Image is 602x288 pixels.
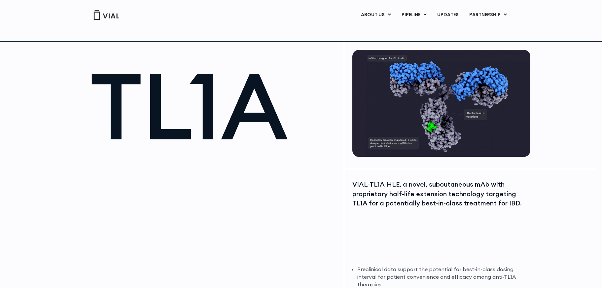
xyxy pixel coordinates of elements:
a: ABOUT USMenu Toggle [356,9,396,20]
h1: TL1A [90,60,337,152]
img: TL1A antibody diagram. [352,50,530,157]
a: PARTNERSHIPMenu Toggle [464,9,512,20]
img: Vial Logo [93,10,120,20]
a: PIPELINEMenu Toggle [396,9,432,20]
div: VIAL-TL1A-HLE, a novel, subcutaneous mAb with proprietary half-life extension technology targetin... [352,180,529,208]
a: UPDATES [432,9,464,20]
